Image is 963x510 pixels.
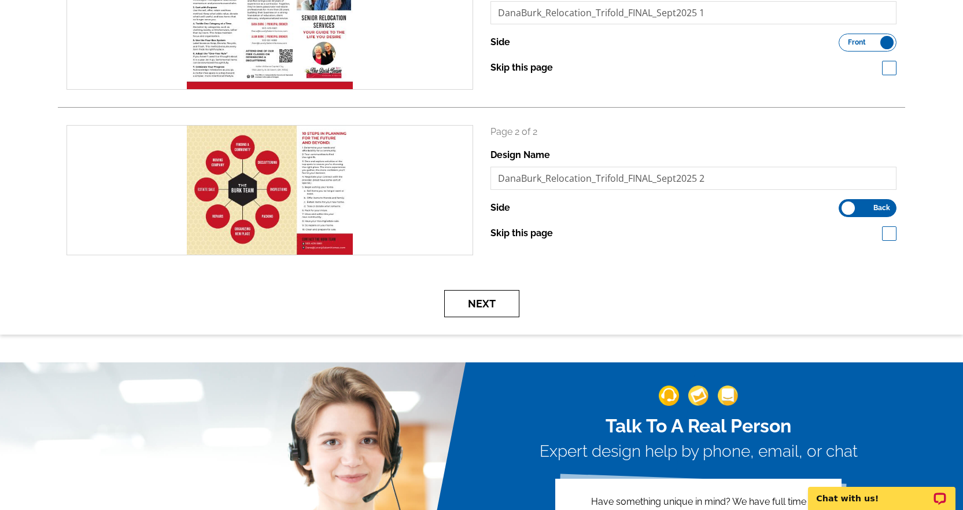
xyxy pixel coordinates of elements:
[490,201,510,215] label: Side
[848,39,866,45] span: Front
[659,386,679,406] img: support-img-1.png
[718,386,738,406] img: support-img-3_1.png
[800,474,963,510] iframe: LiveChat chat widget
[490,226,553,240] label: Skip this page
[688,386,709,406] img: support-img-2.png
[490,167,897,190] input: File Name
[490,125,897,139] p: Page 2 of 2
[490,148,550,162] label: Design Name
[873,205,890,211] span: Back
[490,35,510,49] label: Side
[490,61,553,75] label: Skip this page
[540,442,858,461] h3: Expert design help by phone, email, or chat
[444,290,519,317] button: Next
[540,415,858,437] h2: Talk To A Real Person
[490,1,897,24] input: File Name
